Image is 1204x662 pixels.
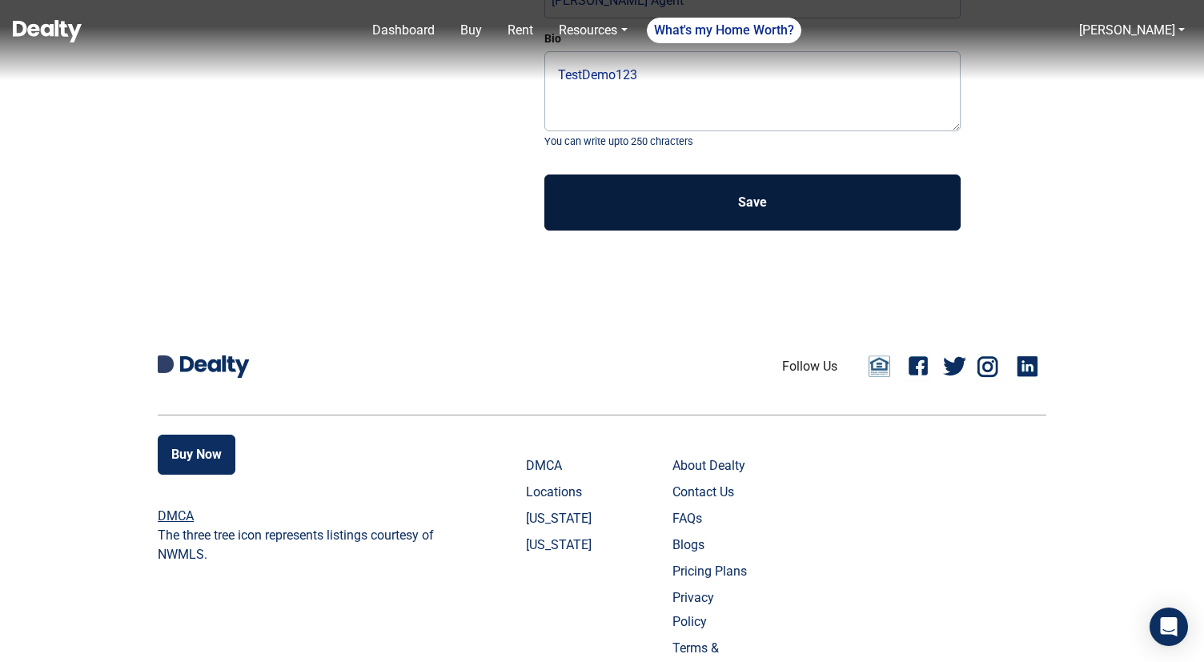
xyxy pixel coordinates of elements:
a: Blogs [672,533,752,557]
a: Email [863,355,895,379]
a: About Dealty [672,454,752,478]
a: [PERSON_NAME] [1073,14,1191,46]
textarea: TestDemo123 [544,51,961,131]
a: Instagram [974,351,1006,383]
button: Save [544,175,961,231]
button: Buy Now [158,435,235,475]
a: Twitter [943,351,966,383]
li: Follow Us [782,357,837,376]
img: Dealty - Buy, Sell & Rent Homes [13,20,82,42]
img: Dealty D [158,355,174,373]
a: Linkedin [1014,351,1046,383]
img: Dealty [180,355,249,378]
a: [US_STATE] [526,507,605,531]
a: Locations [526,480,605,504]
a: DMCA [526,454,605,478]
a: FAQs [672,507,752,531]
div: Open Intercom Messenger [1150,608,1188,646]
a: What's my Home Worth? [647,18,801,43]
a: DMCA [158,508,194,524]
a: Dashboard [366,14,441,46]
a: [US_STATE] [526,533,605,557]
p: The three tree icon represents listings courtesy of NWMLS. [158,526,443,564]
a: Rent [501,14,540,46]
a: Contact Us [672,480,752,504]
a: Buy [454,14,488,46]
a: Privacy Policy [672,586,752,634]
a: Pricing Plans [672,560,752,584]
small: You can write upto 250 chracters [544,135,693,147]
a: Facebook [903,351,935,383]
a: [PERSON_NAME] [1079,22,1175,38]
a: Resources [552,14,633,46]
